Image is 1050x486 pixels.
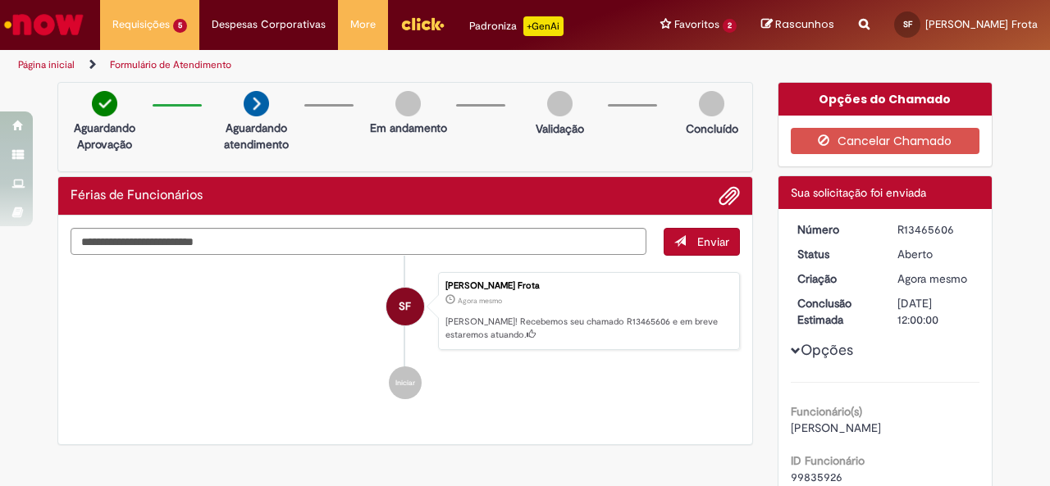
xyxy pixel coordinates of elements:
[664,228,740,256] button: Enviar
[775,16,834,32] span: Rascunhos
[445,281,731,291] div: [PERSON_NAME] Frota
[71,256,740,416] ul: Histórico de tíquete
[350,16,376,33] span: More
[791,470,842,484] span: 99835926
[719,185,740,207] button: Adicionar anexos
[791,185,926,200] span: Sua solicitação foi enviada
[217,120,296,152] p: Aguardando atendimento
[697,234,729,249] span: Enviar
[71,272,740,351] li: Sabrina Esteves Frota
[400,11,445,36] img: click_logo_yellow_360x200.png
[897,271,967,286] time: 31/08/2025 11:46:12
[897,246,974,262] div: Aberto
[71,228,646,255] textarea: Digite sua mensagem aqui...
[547,91,573,116] img: img-circle-grey.png
[110,58,231,71] a: Formulário de Atendimento
[897,270,974,287] div: 31/08/2025 11:46:12
[244,91,269,116] img: arrow-next.png
[386,288,424,325] div: Sabrina Esteves Frota
[785,221,886,238] dt: Número
[65,120,144,152] p: Aguardando Aprovação
[71,188,203,203] h2: Férias de Funcionários Histórico de tíquete
[523,16,564,36] p: +GenAi
[723,19,737,33] span: 2
[370,120,447,136] p: Em andamento
[791,128,980,154] button: Cancelar Chamado
[791,453,865,468] b: ID Funcionário
[18,58,75,71] a: Página inicial
[399,287,411,326] span: SF
[925,17,1038,31] span: [PERSON_NAME] Frota
[791,404,862,419] b: Funcionário(s)
[445,316,731,341] p: [PERSON_NAME]! Recebemos seu chamado R13465606 e em breve estaremos atuando.
[897,295,974,328] div: [DATE] 12:00:00
[785,246,886,262] dt: Status
[212,16,326,33] span: Despesas Corporativas
[92,91,117,116] img: check-circle-green.png
[458,296,502,306] span: Agora mesmo
[2,8,86,41] img: ServiceNow
[674,16,719,33] span: Favoritos
[395,91,421,116] img: img-circle-grey.png
[536,120,584,137] p: Validação
[686,120,738,137] p: Concluído
[469,16,564,36] div: Padroniza
[458,296,502,306] time: 31/08/2025 11:46:12
[761,17,834,33] a: Rascunhos
[699,91,724,116] img: img-circle-grey.png
[897,271,967,286] span: Agora mesmo
[12,50,687,80] ul: Trilhas de página
[791,420,881,435] span: [PERSON_NAME]
[112,16,170,33] span: Requisições
[785,270,886,287] dt: Criação
[173,19,187,33] span: 5
[897,221,974,238] div: R13465606
[903,19,912,30] span: SF
[778,83,993,116] div: Opções do Chamado
[785,295,886,328] dt: Conclusão Estimada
